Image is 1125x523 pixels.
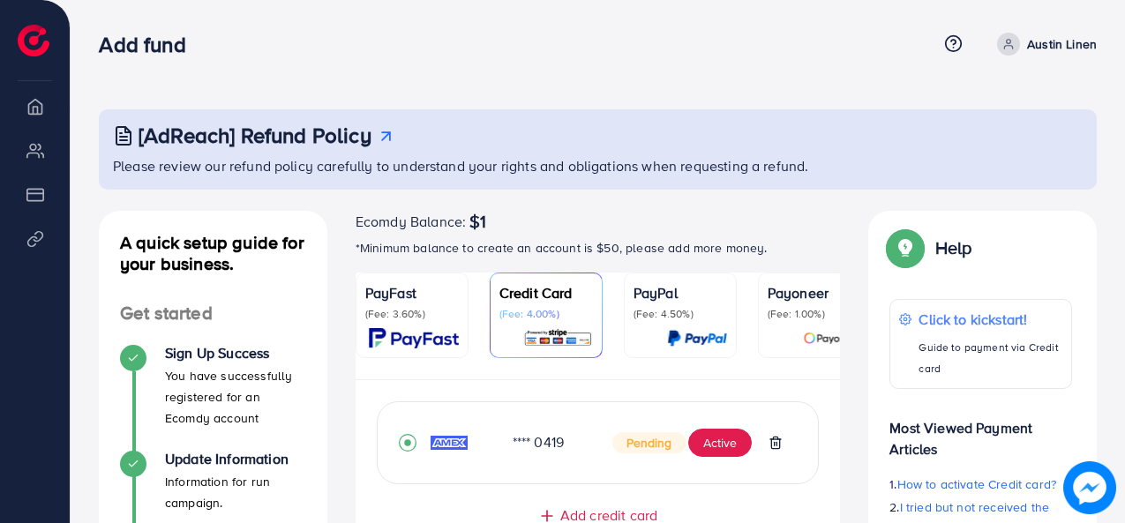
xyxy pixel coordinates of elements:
p: PayPal [634,282,727,303]
p: Click to kickstart! [919,309,1062,330]
p: Credit Card [499,282,593,303]
p: Guide to payment via Credit card [919,337,1062,379]
span: Pending [612,432,686,453]
img: Popup guide [889,232,921,264]
p: Help [935,237,972,258]
li: Sign Up Success [99,345,327,451]
h3: [AdReach] Refund Policy [139,123,371,148]
h4: Sign Up Success [165,345,306,362]
img: image [1063,461,1116,514]
img: card [667,328,727,348]
span: $1 [469,211,486,232]
svg: record circle [399,434,416,452]
p: You have successfully registered for an Ecomdy account [165,365,306,429]
p: 1. [889,474,1072,495]
p: (Fee: 3.60%) [365,307,459,321]
img: card [369,328,459,348]
p: (Fee: 1.00%) [768,307,861,321]
p: (Fee: 4.50%) [634,307,727,321]
span: Ecomdy Balance: [356,211,466,232]
span: How to activate Credit card? [897,475,1056,493]
button: Active [688,429,752,457]
p: Payoneer [768,282,861,303]
img: card [803,328,861,348]
p: (Fee: 4.00%) [499,307,593,321]
p: Austin Linen [1027,34,1097,55]
img: credit [431,436,468,450]
h3: Add fund [99,32,199,57]
p: *Minimum balance to create an account is $50, please add more money. [356,237,841,258]
p: Information for run campaign. [165,471,306,513]
p: PayFast [365,282,459,303]
a: Austin Linen [990,33,1097,56]
h4: A quick setup guide for your business. [99,232,327,274]
h4: Update Information [165,451,306,467]
p: Please review our refund policy carefully to understand your rights and obligations when requesti... [113,155,1086,176]
img: card [523,328,593,348]
p: Most Viewed Payment Articles [889,403,1072,459]
img: logo [18,25,49,56]
h4: Get started [99,303,327,325]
